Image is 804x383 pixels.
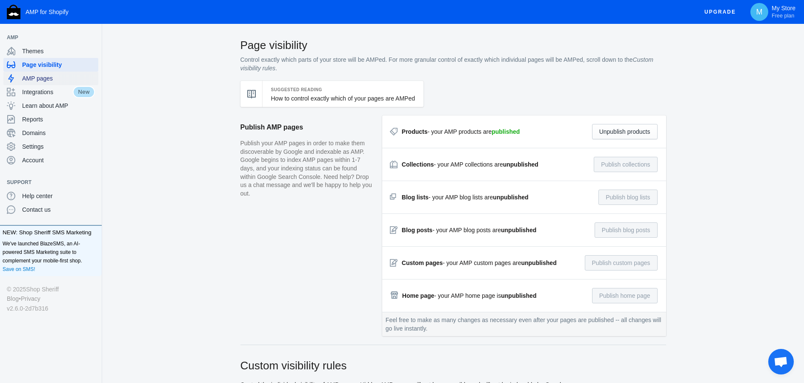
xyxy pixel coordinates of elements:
span: M [755,8,764,16]
a: How to control exactly which of your pages are AMPed [271,95,415,102]
a: AMP pages [3,72,98,85]
strong: Blog posts [402,227,432,233]
span: Domains [22,129,95,137]
div: - your AMP custom pages are [402,259,557,267]
strong: unpublished [521,259,556,266]
p: My Store [772,5,795,19]
button: Add a sales channel [86,181,100,184]
p: Control exactly which parts of your store will be AMPed. For more granular control of exactly whi... [240,56,666,72]
a: Shop Sheriff [26,285,59,294]
strong: unpublished [501,292,536,299]
div: Open chat [768,349,794,374]
img: Shop Sheriff Logo [7,5,20,19]
a: Blog [7,294,19,303]
a: IntegrationsNew [3,85,98,99]
span: Learn about AMP [22,101,95,110]
button: Publish blog lists [598,190,657,205]
span: Page visibility [22,60,95,69]
span: Upgrade [704,4,736,20]
span: Account [22,156,95,164]
p: Publish your AMP pages in order to make them discoverable by Google and indexable as AMP. Google ... [240,139,374,198]
h2: Publish AMP pages [240,115,374,139]
button: Publish collections [594,157,657,172]
span: New [73,86,95,98]
strong: unpublished [493,194,528,201]
a: Account [3,153,98,167]
button: Publish home page [592,288,658,303]
div: - your AMP blog posts are [402,226,536,234]
div: v2.6.0-2d7b316 [7,304,95,313]
a: Domains [3,126,98,140]
span: Help center [22,192,95,200]
span: Themes [22,47,95,55]
span: Integrations [22,88,73,96]
strong: published [492,128,520,135]
span: Reports [22,115,95,124]
div: - your AMP blog lists are [402,193,529,202]
a: Learn about AMP [3,99,98,112]
a: Page visibility [3,58,98,72]
span: AMP for Shopify [26,9,69,15]
h2: Custom visibility rules [240,358,666,373]
a: Settings [3,140,98,153]
div: - your AMP home page is [402,291,537,300]
div: - your AMP products are [402,127,520,136]
span: Contact us [22,205,95,214]
strong: Home page [402,292,434,299]
a: Privacy [21,294,40,303]
h5: Suggested Reading [271,85,415,94]
a: Save on SMS! [3,265,35,274]
div: Feel free to make as many changes as necessary even after your pages are published -- all changes... [382,312,666,336]
button: Unpublish products [592,124,658,139]
a: Contact us [3,203,98,216]
span: AMP [7,33,86,42]
button: Add a sales channel [86,36,100,39]
strong: Custom pages [402,259,443,266]
h2: Page visibility [240,37,666,53]
a: Themes [3,44,98,58]
strong: Products [402,128,428,135]
span: AMP pages [22,74,95,83]
i: Custom visibility rules [240,56,653,72]
div: - your AMP collections are [402,160,538,169]
a: Reports [3,112,98,126]
button: Publish custom pages [585,255,658,271]
button: Upgrade [698,4,743,20]
span: Free plan [772,12,794,19]
strong: Collections [402,161,434,168]
div: © 2025 [7,285,95,294]
button: Publish blog posts [595,222,658,238]
strong: Blog lists [402,194,429,201]
strong: unpublished [503,161,538,168]
span: Settings [22,142,95,151]
span: Support [7,178,86,187]
div: • [7,294,95,303]
strong: unpublished [501,227,536,233]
